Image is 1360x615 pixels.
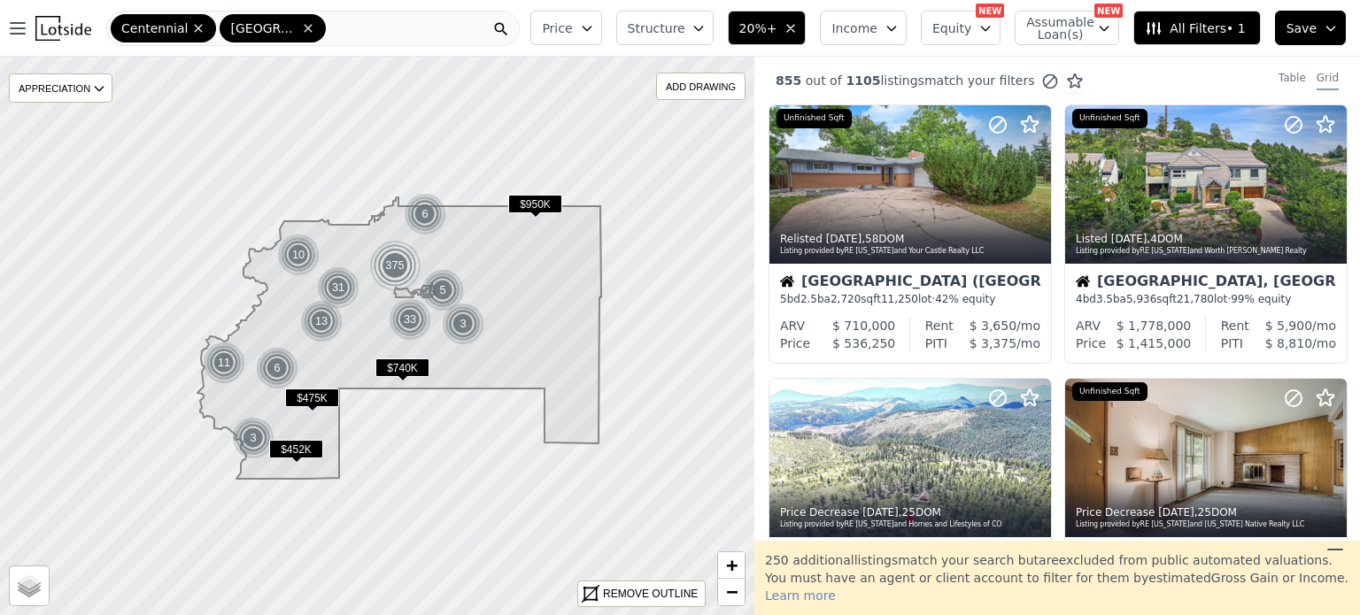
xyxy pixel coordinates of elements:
[269,440,323,465] div: $452K
[1015,11,1119,45] button: Assumable Loan(s)
[1177,293,1214,305] span: 21,780
[404,193,446,235] div: 6
[1249,317,1336,334] div: /mo
[389,298,432,341] img: g1.png
[780,246,1042,257] div: Listing provided by RE [US_STATE] and Your Castle Realty LLC
[1076,274,1090,288] img: House
[831,19,877,37] span: Income
[230,19,297,37] span: [GEOGRAPHIC_DATA]-[GEOGRAPHIC_DATA]-[GEOGRAPHIC_DATA]
[776,73,801,88] span: 855
[970,336,1016,350] span: $ 3,375
[1317,71,1339,90] div: Grid
[317,266,359,309] div: 31
[616,11,714,45] button: Structure
[1076,505,1338,519] div: Price Decrease , 25 DOM
[780,519,1042,530] div: Listing provided by RE [US_STATE] and Homes and Lifestyles of CO
[256,347,298,389] div: 6
[368,239,421,292] div: 375
[285,388,339,414] div: $475K
[832,336,895,350] span: $ 536,250
[232,417,274,459] div: 3
[831,293,861,305] span: 2,720
[780,292,1040,306] div: 5 bd 2.5 ba sqft lot · 42% equity
[603,586,698,602] div: REMOVE OUTLINE
[769,104,1050,364] a: Relisted [DATE],58DOMListing provided byRE [US_STATE]and Your Castle Realty LLCUnfinished SqftHou...
[1076,292,1336,306] div: 4 bd 3.5 ba sqft lot · 99% equity
[442,303,484,345] div: 3
[1221,334,1243,352] div: PITI
[421,269,464,311] div: 5
[881,293,918,305] span: 11,250
[754,541,1360,615] div: 250 additional listing s match your search but are excluded from public automated valuations. You...
[442,303,485,345] img: g1.png
[780,334,810,352] div: Price
[780,505,1042,519] div: Price Decrease , 25 DOM
[1094,4,1123,18] div: NEW
[1072,109,1147,128] div: Unfinished Sqft
[1117,319,1192,333] span: $ 1,778,000
[375,358,429,377] span: $740K
[232,417,275,459] img: g1.png
[1158,506,1194,519] time: 2025-08-22 04:38
[718,579,745,605] a: Zoom out
[269,440,323,458] span: $452K
[780,317,805,334] div: ARV
[970,319,1016,333] span: $ 3,650
[203,342,245,384] div: 11
[1287,19,1317,37] span: Save
[1076,232,1338,246] div: Listed , 4 DOM
[1145,19,1245,37] span: All Filters • 1
[777,109,852,128] div: Unfinished Sqft
[954,317,1040,334] div: /mo
[285,388,339,407] span: $475K
[9,73,112,103] div: APPRECIATION
[826,233,862,245] time: 2025-08-22 12:51
[277,234,321,276] img: g1.png
[1265,336,1312,350] span: $ 8,810
[932,19,971,37] span: Equity
[754,72,1084,90] div: out of listings
[728,11,807,45] button: 20%+
[726,554,738,576] span: +
[780,232,1042,246] div: Relisted , 58 DOM
[842,73,881,88] span: 1105
[1076,246,1338,257] div: Listing provided by RE [US_STATE] and Worth [PERSON_NAME] Realty
[35,16,91,41] img: Lotside
[1275,11,1346,45] button: Save
[1072,382,1147,402] div: Unfinished Sqft
[1126,293,1156,305] span: 5,936
[404,193,447,235] img: g1.png
[1076,274,1336,292] div: [GEOGRAPHIC_DATA], [GEOGRAPHIC_DATA]
[976,4,1004,18] div: NEW
[657,73,745,99] div: ADD DRAWING
[389,298,431,341] div: 33
[530,11,601,45] button: Price
[1111,233,1147,245] time: 2025-08-22 07:16
[203,342,246,384] img: g1.png
[780,274,1040,292] div: [GEOGRAPHIC_DATA] ([GEOGRAPHIC_DATA])
[10,566,49,605] a: Layers
[820,11,907,45] button: Income
[925,317,954,334] div: Rent
[1076,317,1101,334] div: ARV
[726,580,738,603] span: −
[300,300,343,342] div: 13
[832,319,895,333] span: $ 710,000
[1279,71,1306,90] div: Table
[921,11,1001,45] button: Equity
[739,19,777,37] span: 20%+
[718,552,745,579] a: Zoom in
[628,19,684,37] span: Structure
[1064,104,1346,364] a: Listed [DATE],4DOMListing provided byRE [US_STATE]and Worth [PERSON_NAME] RealtyUnfinished SqftHo...
[1133,11,1260,45] button: All Filters• 1
[1221,317,1249,334] div: Rent
[277,234,320,276] div: 10
[1265,319,1312,333] span: $ 5,900
[1026,16,1083,41] span: Assumable Loan(s)
[256,347,299,389] img: g1.png
[780,274,794,288] img: House
[1117,336,1192,350] span: $ 1,415,000
[925,334,947,352] div: PITI
[1076,519,1338,530] div: Listing provided by RE [US_STATE] and [US_STATE] Native Realty LLC
[300,300,344,342] img: g1.png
